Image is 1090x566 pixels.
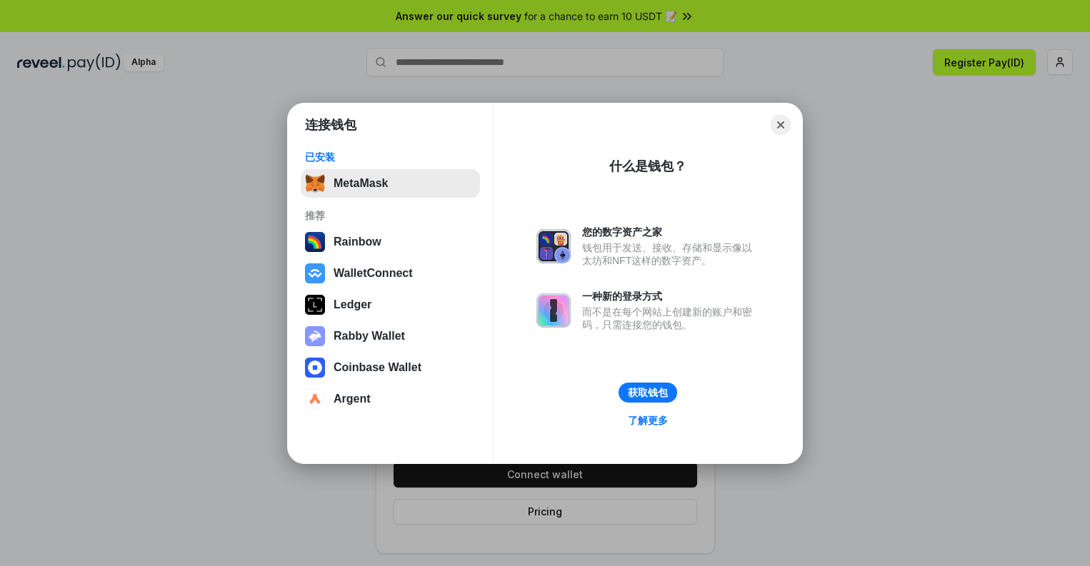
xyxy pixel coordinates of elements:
div: 钱包用于发送、接收、存储和显示像以太坊和NFT这样的数字资产。 [582,241,759,267]
div: WalletConnect [334,267,413,280]
a: 了解更多 [619,411,676,430]
img: svg+xml,%3Csvg%20width%3D%22120%22%20height%3D%22120%22%20viewBox%3D%220%200%20120%20120%22%20fil... [305,232,325,252]
img: svg+xml,%3Csvg%20width%3D%2228%22%20height%3D%2228%22%20viewBox%3D%220%200%2028%2028%22%20fill%3D... [305,358,325,378]
div: 什么是钱包？ [609,158,686,175]
img: svg+xml,%3Csvg%20width%3D%2228%22%20height%3D%2228%22%20viewBox%3D%220%200%2028%2028%22%20fill%3D... [305,263,325,283]
div: MetaMask [334,177,388,190]
img: svg+xml,%3Csvg%20xmlns%3D%22http%3A%2F%2Fwww.w3.org%2F2000%2Fsvg%22%20fill%3D%22none%22%20viewBox... [305,326,325,346]
div: 一种新的登录方式 [582,290,759,303]
div: 您的数字资产之家 [582,226,759,238]
div: 了解更多 [628,414,668,427]
div: Rainbow [334,236,381,248]
button: 获取钱包 [619,383,677,403]
div: Ledger [334,298,371,311]
div: Argent [334,393,371,405]
button: WalletConnect [301,259,480,288]
button: Ledger [301,290,480,319]
img: svg+xml,%3Csvg%20fill%3D%22none%22%20height%3D%2233%22%20viewBox%3D%220%200%2035%2033%22%20width%... [305,173,325,193]
button: Coinbase Wallet [301,353,480,382]
button: Argent [301,385,480,413]
div: 而不是在每个网站上创建新的账户和密码，只需连接您的钱包。 [582,305,759,331]
div: Rabby Wallet [334,330,405,343]
div: 已安装 [305,151,476,163]
h1: 连接钱包 [305,116,356,133]
div: Coinbase Wallet [334,361,421,374]
img: svg+xml,%3Csvg%20xmlns%3D%22http%3A%2F%2Fwww.w3.org%2F2000%2Fsvg%22%20fill%3D%22none%22%20viewBox... [536,229,571,263]
img: svg+xml,%3Csvg%20xmlns%3D%22http%3A%2F%2Fwww.w3.org%2F2000%2Fsvg%22%20width%3D%2228%22%20height%3... [305,295,325,315]
button: Rabby Wallet [301,322,480,350]
div: 获取钱包 [628,386,668,399]
button: Close [771,115,791,135]
button: MetaMask [301,169,480,198]
img: svg+xml,%3Csvg%20width%3D%2228%22%20height%3D%2228%22%20viewBox%3D%220%200%2028%2028%22%20fill%3D... [305,389,325,409]
img: svg+xml,%3Csvg%20xmlns%3D%22http%3A%2F%2Fwww.w3.org%2F2000%2Fsvg%22%20fill%3D%22none%22%20viewBox... [536,293,571,328]
div: 推荐 [305,209,476,222]
button: Rainbow [301,228,480,256]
